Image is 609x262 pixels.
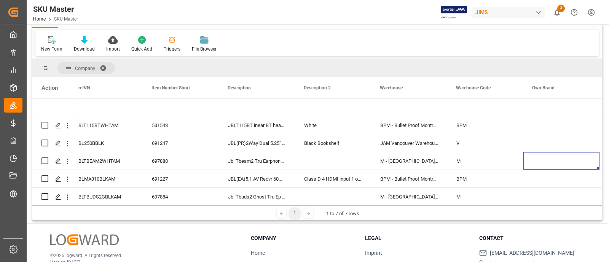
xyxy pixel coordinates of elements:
[32,170,78,188] div: Press SPACE to select this row.
[290,208,300,218] div: 1
[447,116,523,134] div: BPM
[326,210,359,218] div: 1 to 7 of 7 rows
[151,85,190,91] span: Item Number Short
[566,4,583,21] button: Help Center
[192,46,217,52] div: File Browser
[557,5,565,12] span: 3
[164,46,180,52] div: Triggers
[41,46,62,52] div: New Form
[219,134,295,152] div: JBL(PR)2Way Dual 5.25" Bkshelf
[447,152,523,170] div: M
[251,234,356,242] h3: Company
[219,170,295,187] div: JBL(EA)5.1 AV Recvr 60W Blk
[365,250,382,256] a: Imprint
[143,152,219,170] div: 697888
[251,250,265,256] a: Home
[143,170,219,187] div: 691227
[472,5,548,19] button: JIMS
[219,152,295,170] div: Jbl Tbeam2 Tru Earphone Wht
[380,85,403,91] span: Warehouse
[67,170,143,187] div: JBLMA310BLKAM
[371,152,447,170] div: M - [GEOGRAPHIC_DATA] A-Stock
[371,188,447,205] div: M - [GEOGRAPHIC_DATA] A-Stock
[143,116,219,134] div: 531543
[50,252,232,259] p: © 2025 Logward. All rights reserved.
[33,3,78,15] div: SKU Master
[143,188,219,205] div: 697884
[32,98,78,116] div: Press SPACE to select this row.
[67,134,143,152] div: JBL250BBLK
[67,152,143,170] div: JBLTBEAM2WHTAM
[219,116,295,134] div: JBLT115BT inear BT headphones
[472,7,545,18] div: JIMS
[106,46,120,52] div: Import
[447,170,523,187] div: BPM
[131,46,152,52] div: Quick Add
[441,6,467,19] img: Exertis%20JAM%20-%20Email%20Logo.jpg_1722504956.jpg
[32,116,78,134] div: Press SPACE to select this row.
[32,134,78,152] div: Press SPACE to select this row.
[219,188,295,205] div: Jbl Tbuds2 Ghost Tru Ep Blk
[75,85,90,91] span: XrefVN
[479,234,584,242] h3: Contact
[67,188,143,205] div: JBLTBUDS2GBLKAM
[143,134,219,152] div: 691247
[456,85,491,91] span: Warehouse Code
[33,16,46,22] a: Home
[548,4,566,21] button: show 3 new notifications
[490,249,574,257] span: [EMAIL_ADDRESS][DOMAIN_NAME]
[532,85,555,91] span: Own Brand
[32,152,78,170] div: Press SPACE to select this row.
[371,134,447,152] div: JAM Vancouver Warehouse
[295,134,371,152] div: Black Bookshelf
[371,170,447,187] div: BPM - Bullet Proof Montreal
[67,116,143,134] div: JBLT115BTWHTAM
[304,85,331,91] span: Description 2
[365,234,470,242] h3: Legal
[228,85,251,91] span: Description
[447,134,523,152] div: V
[295,116,371,134] div: White
[41,84,58,91] div: Action
[50,234,119,245] img: Logward Logo
[32,188,78,206] div: Press SPACE to select this row.
[74,46,95,52] div: Download
[371,116,447,134] div: BPM - Bullet Proof Montreal
[75,65,95,71] span: Company
[295,170,371,187] div: Class D 4 HDMI input 1 output
[447,188,523,205] div: M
